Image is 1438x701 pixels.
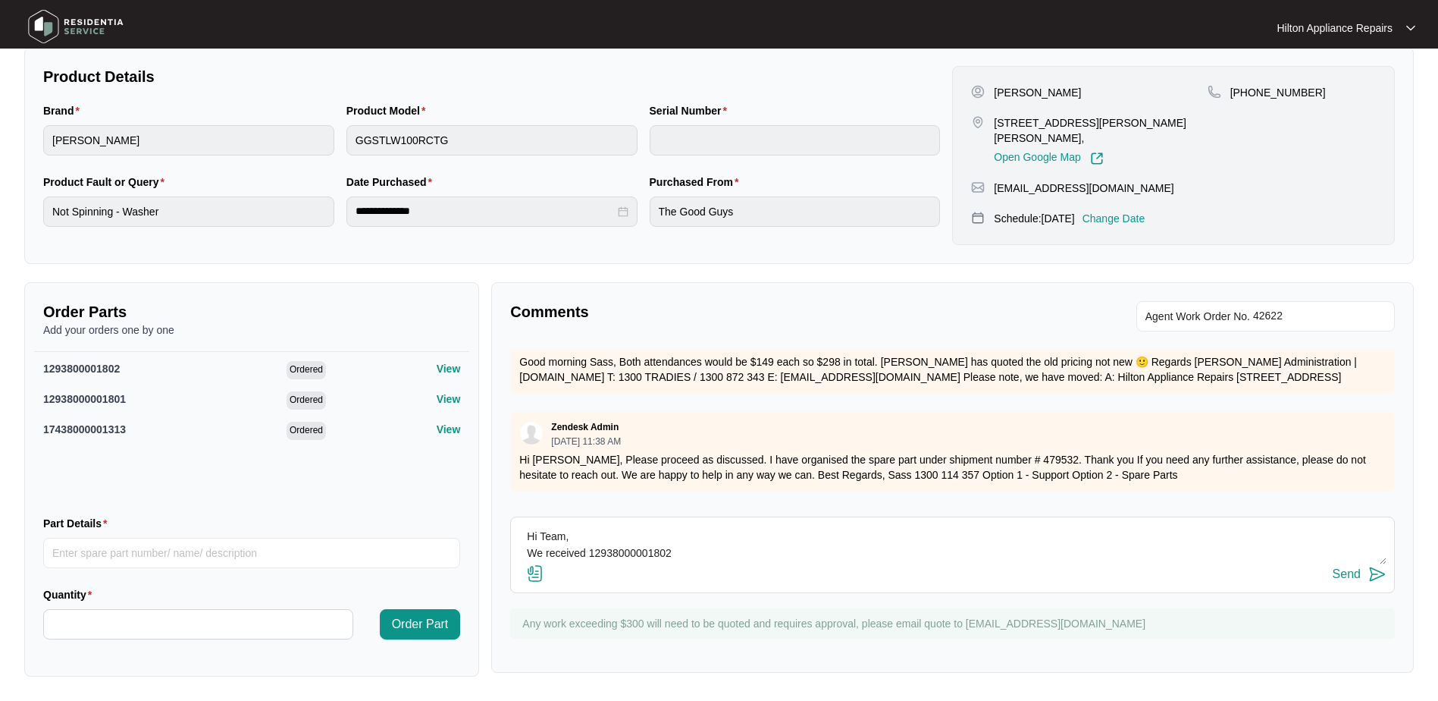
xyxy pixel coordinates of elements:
[994,85,1081,100] p: [PERSON_NAME]
[1333,567,1361,581] div: Send
[43,423,126,435] span: 17438000001313
[43,363,120,375] span: 1293800001802
[1082,211,1145,226] p: Change Date
[392,615,449,633] span: Order Part
[994,115,1207,146] p: [STREET_ADDRESS][PERSON_NAME][PERSON_NAME],
[346,174,438,190] label: Date Purchased
[994,152,1103,165] a: Open Google Map
[520,422,543,445] img: user.svg
[994,211,1074,226] p: Schedule: [DATE]
[971,181,985,194] img: map-pin
[518,525,1386,564] textarea: Hi Team, We received 12938000001802
[1145,307,1250,325] span: Agent Work Order No.
[650,103,733,118] label: Serial Number
[1333,564,1386,585] button: Send
[437,361,461,376] p: View
[650,196,941,227] input: Purchased From
[1208,85,1221,99] img: map-pin
[43,174,171,190] label: Product Fault or Query
[971,115,985,129] img: map-pin
[44,610,352,639] input: Quantity
[43,196,334,227] input: Product Fault or Query
[1090,152,1104,165] img: Link-External
[519,354,1386,385] p: Good morning Sass, Both attendances would be $149 each so $298 in total. [PERSON_NAME] has quoted...
[994,181,1173,196] p: [EMAIL_ADDRESS][DOMAIN_NAME]
[287,391,326,410] span: Ordered
[380,609,461,640] button: Order Part
[1368,565,1386,583] img: send-icon.svg
[43,125,334,156] input: Brand
[43,301,460,322] p: Order Parts
[287,361,326,379] span: Ordered
[551,421,619,433] p: Zendesk Admin
[650,125,941,156] input: Serial Number
[650,174,745,190] label: Purchased From
[510,301,941,322] p: Comments
[287,422,326,440] span: Ordered
[1230,85,1326,100] p: [PHONE_NUMBER]
[526,564,544,583] img: file-attachment-doc.svg
[43,103,86,118] label: Brand
[43,322,460,338] p: Add your orders one by one
[551,437,621,446] p: [DATE] 11:38 AM
[1277,20,1393,36] p: Hilton Appliance Repairs
[971,211,985,225] img: map-pin
[1253,307,1386,325] input: Add Agent Work Order No.
[519,452,1386,483] p: Hi [PERSON_NAME], Please proceed as discussed. I have organised the spare part under shipment num...
[43,516,114,531] label: Part Details
[522,616,1387,631] p: Any work exceeding $300 will need to be quoted and requires approval, please email quote to [EMAI...
[43,587,98,602] label: Quantity
[43,66,940,87] p: Product Details
[346,103,432,118] label: Product Model
[971,85,985,99] img: user-pin
[437,422,461,437] p: View
[23,4,129,49] img: residentia service logo
[346,125,638,156] input: Product Model
[437,391,461,407] p: View
[1406,24,1415,32] img: dropdown arrow
[43,393,126,405] span: 12938000001801
[356,203,615,219] input: Date Purchased
[43,538,460,568] input: Part Details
